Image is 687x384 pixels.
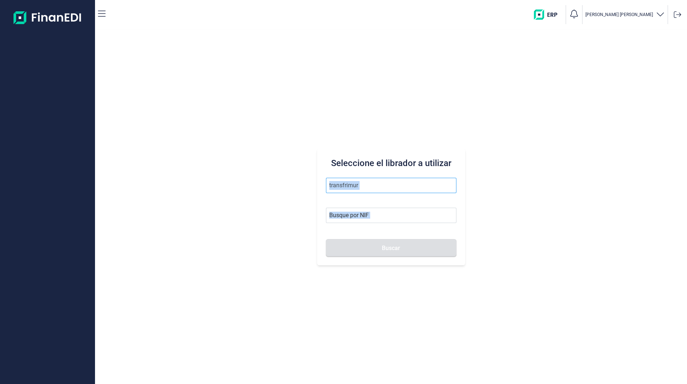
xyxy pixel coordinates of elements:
img: Logo de aplicación [14,6,82,29]
p: [PERSON_NAME] [PERSON_NAME] [585,12,653,18]
img: erp [534,9,563,20]
h3: Seleccione el librador a utilizar [326,157,456,169]
input: Busque por NIF [326,208,456,223]
button: Buscar [326,239,456,257]
span: Buscar [382,245,400,251]
button: [PERSON_NAME] [PERSON_NAME] [585,9,665,20]
input: Seleccione la razón social [326,178,456,193]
